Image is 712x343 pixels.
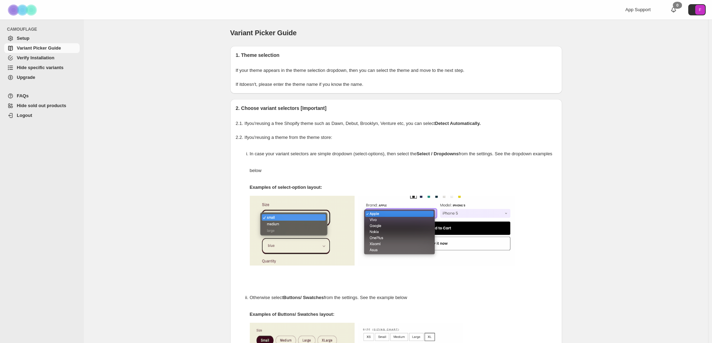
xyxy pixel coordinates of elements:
[416,151,459,156] strong: Select / Dropdowns
[236,52,557,59] h2: 1. Theme selection
[17,36,29,41] span: Setup
[358,196,515,266] img: camouflage-select-options-2
[7,27,80,32] span: CAMOUFLAGE
[17,93,29,98] span: FAQs
[435,121,481,126] strong: Detect Automatically.
[236,81,557,88] p: If it doesn't , please enter the theme name if you know the name.
[230,29,297,37] span: Variant Picker Guide
[283,295,324,300] strong: Buttons/ Swatches
[250,289,557,306] p: Otherwise select from the settings. See the example below
[17,65,64,70] span: Hide specific variants
[236,120,557,127] p: 2.1. If you're using a free Shopify theme such as Dawn, Debut, Brooklyn, Venture etc, you can select
[17,113,32,118] span: Logout
[17,45,61,51] span: Variant Picker Guide
[4,101,80,111] a: Hide sold out products
[4,53,80,63] a: Verify Installation
[4,111,80,120] a: Logout
[4,33,80,43] a: Setup
[4,63,80,73] a: Hide specific variants
[17,103,66,108] span: Hide sold out products
[17,55,55,60] span: Verify Installation
[250,312,335,317] strong: Examples of Buttons/ Swatches layout:
[236,67,557,74] p: If your theme appears in the theme selection dropdown, then you can select the theme and move to ...
[6,0,41,20] img: Camouflage
[17,75,35,80] span: Upgrade
[250,185,322,190] strong: Examples of select-option layout:
[699,8,702,12] text: F
[670,6,677,13] a: 0
[688,4,706,15] button: Avatar with initials F
[673,2,682,9] div: 0
[250,196,355,266] img: camouflage-select-options
[236,134,557,141] p: 2.2. If you're using a theme from the theme store:
[236,105,557,112] h2: 2. Choose variant selectors [Important]
[250,146,557,179] p: In case your variant selectors are simple dropdown (select-options), then select the from the set...
[4,91,80,101] a: FAQs
[4,43,80,53] a: Variant Picker Guide
[625,7,651,12] span: App Support
[695,5,705,15] span: Avatar with initials F
[4,73,80,82] a: Upgrade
